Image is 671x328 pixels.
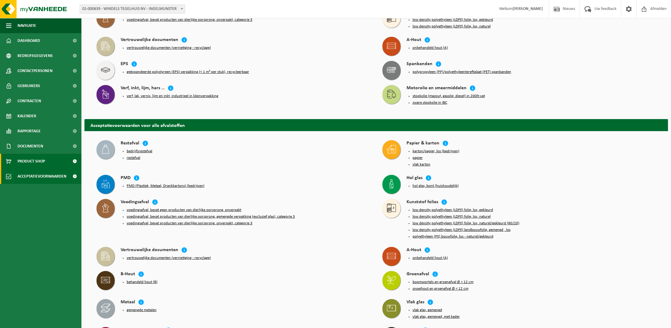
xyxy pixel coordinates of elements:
[17,154,45,169] span: Product Shop
[407,299,424,306] h4: Vlak glas
[121,199,149,206] h4: Voedingsafval
[413,70,511,74] button: polypropyleen (PP)/polyethyleentereftalaat (PET) spanbanden
[17,78,40,93] span: Gebruikers
[407,37,421,44] h4: A-Hout
[413,149,459,154] button: karton/papier, los (bedrijven)
[127,308,157,313] button: gemengde metalen
[413,17,493,22] button: low density polyethyleen (LDPE) folie, los, gekleurd
[17,169,66,184] span: Acceptatievoorwaarden
[17,63,52,78] span: Contactpersonen
[80,5,185,13] span: 01-000639 - WINDELS TEGELHUIS NV - INGELMUNSTER
[413,308,442,313] button: vlak glas, gemengd
[407,140,439,147] h4: Papier & karton
[407,199,438,206] h4: Kunststof folies
[413,228,511,232] button: low density polyethyleen (LDPE) landbouwfolie, gemengd , los
[127,208,241,213] button: voedingsafval, bevat geen producten van dierlijke oorsprong, onverpakt
[413,24,491,29] button: low density polyethyleen (LDPE) folie, los, naturel
[127,94,218,99] button: verf, lak, vernis, lijm en inkt, industrieel in kleinverpakking
[17,33,40,48] span: Dashboard
[513,7,543,11] strong: [PERSON_NAME]
[413,280,473,285] button: boomwortels en groenafval Ø > 12 cm
[121,271,135,278] h4: B-Hout
[413,286,468,291] button: snoeihout en groenafval Ø < 12 cm
[17,18,36,33] span: Navigatie
[127,70,249,74] button: geëxpandeerde polystyreen (EPS) verpakking (< 1 m² per stuk), recycleerbaar
[121,140,139,147] h4: Restafval
[17,109,36,124] span: Kalender
[127,214,295,219] button: voedingsafval, bevat producten van dierlijke oorsprong, gemengde verpakking (exclusief glas), cat...
[407,85,467,92] h4: Motorolie en smeermiddelen
[413,234,493,239] button: polyethyleen (PE) bouwfolie, los - naturel/gekleurd
[127,156,140,160] button: restafval
[413,314,460,319] button: vlak glas, gemengd, met kader
[407,247,421,254] h4: A-Hout
[127,46,211,50] button: vertrouwelijke documenten (vernietiging - recyclage)
[121,175,131,182] h4: PMD
[413,256,448,260] button: onbehandeld hout (A)
[121,85,165,92] h4: Verf, inkt, lijm, hars …
[413,214,491,219] button: low density polyethyleen (LDPE) folie, los, naturel
[17,139,43,154] span: Documenten
[127,221,252,226] button: voedingsafval, bevat producten van dierlijke oorsprong, onverpakt, categorie 3
[127,17,252,22] button: voedingsafval, bevat producten van dierlijke oorsprong, onverpakt, categorie 3
[17,48,53,63] span: Bedrijfsgegevens
[413,208,493,213] button: low density polyethyleen (LDPE) folie, los, gekleurd
[413,162,430,167] button: vlak karton
[407,61,432,68] h4: Spanbanden
[80,5,185,14] span: 01-000639 - WINDELS TEGELHUIS NV - INGELMUNSTER
[413,184,459,188] button: hol glas, bont (huishoudelijk)
[413,221,519,226] button: low density polyethyleen (LDPE) folie, los, naturel/gekleurd (80/20)
[127,256,211,260] button: vertrouwelijke documenten (vernietiging - recyclage)
[121,247,178,254] h4: Vertrouwelijke documenten
[84,119,668,131] h2: Acceptatievoorwaarden voor alle afvalstoffen
[121,299,135,306] h4: Metaal
[127,184,204,188] button: PMD (Plastiek, Metaal, Drankkartons) (bedrijven)
[127,149,152,154] button: bedrijfsrestafval
[413,100,447,105] button: zware stookolie in IBC
[121,61,128,68] h4: EPS
[413,94,485,99] button: stookolie (mazout, gasolie, diesel) in 200lt-vat
[407,175,423,182] h4: Hol glas
[413,156,423,160] button: papier
[17,93,41,109] span: Contracten
[127,280,157,285] button: behandeld hout (B)
[17,124,41,139] span: Rapportage
[407,271,429,278] h4: Groenafval
[413,46,448,50] button: onbehandeld hout (A)
[121,37,178,44] h4: Vertrouwelijke documenten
